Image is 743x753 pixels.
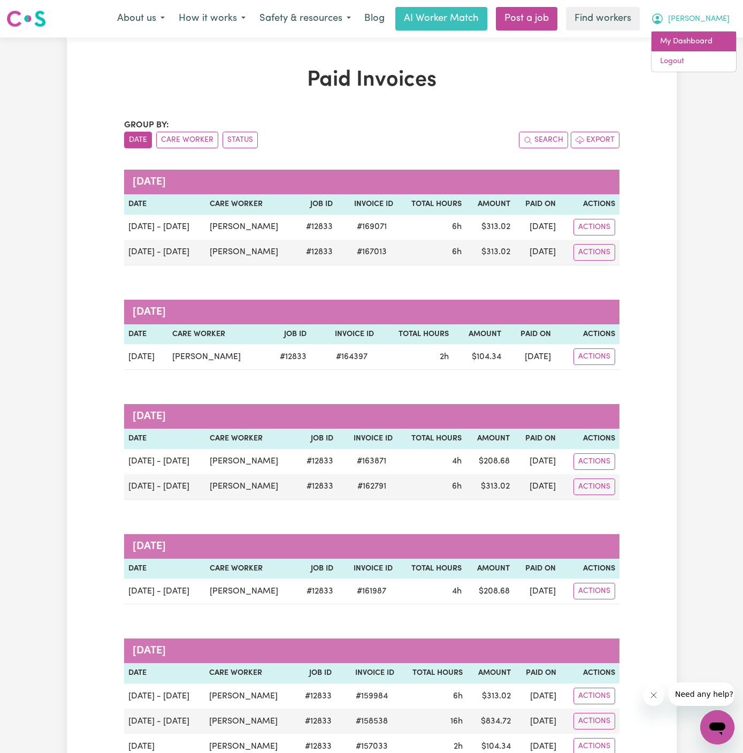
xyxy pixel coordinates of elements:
span: # 167013 [350,246,393,258]
td: [PERSON_NAME] [205,709,295,734]
td: [DATE] [515,215,561,240]
th: Total Hours [397,559,466,579]
a: Blog [358,7,391,31]
th: Invoice ID [336,663,399,683]
th: Date [124,429,206,449]
span: # 157033 [349,740,394,753]
td: [PERSON_NAME] [205,240,296,265]
span: 6 hours [452,248,462,256]
th: Total Hours [397,194,466,215]
th: Amount [466,429,514,449]
th: Paid On [505,324,555,345]
td: # 12833 [296,579,337,604]
td: # 12833 [296,449,337,474]
span: # 161987 [350,585,393,598]
button: My Account [644,7,737,30]
th: Care Worker [205,429,296,449]
th: Date [124,559,206,579]
th: Invoice ID [311,324,378,345]
td: $ 208.68 [466,449,514,474]
th: Job ID [296,559,337,579]
span: 6 hours [452,223,462,231]
button: Actions [573,713,615,729]
span: 6 hours [452,482,462,491]
td: [PERSON_NAME] [205,683,295,709]
td: [PERSON_NAME] [168,344,266,370]
a: Find workers [566,7,640,31]
td: [PERSON_NAME] [205,215,296,240]
button: Export [571,132,619,148]
button: Actions [573,688,615,704]
span: Group by: [124,121,169,130]
td: [PERSON_NAME] [205,474,296,500]
th: Care Worker [205,559,296,579]
span: # 163871 [350,455,393,468]
th: Invoice ID [338,429,397,449]
td: # 12833 [296,474,337,500]
th: Date [124,324,168,345]
td: [DATE] [514,579,560,604]
td: $ 313.02 [467,683,515,709]
button: sort invoices by date [124,132,152,148]
td: $ 208.68 [466,579,514,604]
td: # 12833 [296,215,337,240]
td: $ 313.02 [466,215,514,240]
button: How it works [172,7,252,30]
th: Total Hours [378,324,453,345]
a: Careseekers logo [6,6,46,31]
td: [DATE] - [DATE] [124,579,206,604]
span: [PERSON_NAME] [668,13,730,25]
th: Invoice ID [338,559,397,579]
td: [DATE] [514,449,560,474]
th: Amount [467,663,515,683]
td: [DATE] [514,474,560,500]
button: Actions [573,583,615,599]
td: $ 834.72 [467,709,515,734]
th: Total Hours [397,429,466,449]
td: # 12833 [295,709,336,734]
span: 6 hours [453,692,463,701]
span: # 169071 [350,220,393,233]
button: Actions [573,244,615,261]
span: # 162791 [351,480,393,493]
td: $ 104.34 [453,344,505,370]
span: 2 hours [454,742,463,751]
td: [DATE] [505,344,555,370]
span: 2 hours [440,353,449,361]
th: Actions [560,429,619,449]
td: [DATE] [515,240,561,265]
th: Amount [466,194,514,215]
button: sort invoices by paid status [223,132,258,148]
td: # 12833 [266,344,311,370]
span: # 164397 [330,351,374,363]
caption: [DATE] [124,534,619,559]
th: Total Hours [399,663,467,683]
button: Actions [573,219,615,235]
button: Search [519,132,568,148]
th: Invoice ID [337,194,397,215]
th: Paid On [514,559,560,579]
iframe: Close message [643,684,664,706]
th: Actions [560,559,619,579]
th: Amount [453,324,505,345]
span: # 159984 [349,690,394,703]
span: 4 hours [452,457,462,466]
th: Care Worker [205,194,296,215]
th: Paid On [515,663,561,683]
th: Actions [561,663,619,683]
a: My Dashboard [652,32,736,52]
td: $ 313.02 [466,474,514,500]
h1: Paid Invoices [124,67,619,93]
th: Paid On [515,194,561,215]
th: Amount [466,559,514,579]
td: [DATE] - [DATE] [124,240,205,265]
td: [DATE] - [DATE] [124,683,205,709]
td: $ 313.02 [466,240,514,265]
th: Date [124,663,205,683]
th: Paid On [514,429,560,449]
th: Job ID [296,429,337,449]
th: Care Worker [168,324,266,345]
a: Post a job [496,7,557,31]
td: [DATE] [124,344,168,370]
caption: [DATE] [124,638,619,663]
